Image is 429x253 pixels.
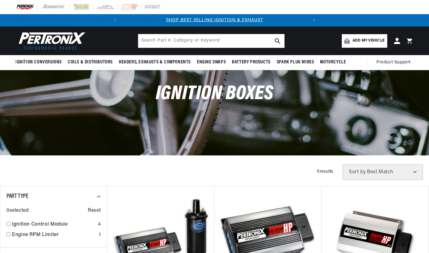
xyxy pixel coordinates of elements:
[6,193,28,199] span: Part Type
[116,55,194,70] summary: Headers, Exhausts & Components
[274,55,317,70] summary: Spark Plug Wires
[320,59,346,66] span: Motorcycle
[317,55,349,70] summary: Motorcycle
[376,59,411,66] span: Product Support
[376,55,414,70] summary: Product Support
[349,170,366,175] span: Sort by
[121,17,308,24] div: 1 of 2
[88,207,101,215] span: Reset
[119,59,191,66] span: Headers, Exhausts & Components
[109,14,121,26] button: Translation missing: en.sections.announcements.previous_announcement
[197,59,226,66] span: Engine Swaps
[342,34,387,48] a: Add my vehicle
[271,34,284,48] button: search button
[317,169,333,174] span: 5 results
[15,55,65,70] summary: Ignition Conversions
[98,221,101,229] div: 4
[194,55,229,70] summary: Engine Swaps
[68,59,113,66] span: Coils & Distributors
[121,17,308,24] div: Announcement
[138,34,284,48] input: Search Part #, Category or Keyword
[156,84,273,104] span: Ignition Boxes
[353,38,384,44] span: Add my vehicle
[99,231,101,239] div: 1
[308,14,320,26] button: Translation missing: en.sections.announcements.next_announcement
[6,207,29,215] span: 0 selected
[15,30,86,51] img: Pertronix
[15,59,62,66] span: Ignition Conversions
[166,18,263,22] a: SHOP BEST SELLING IGNITION & EXHAUST
[65,55,116,70] summary: Coils & Distributors
[229,55,274,70] summary: Battery Products
[12,221,96,229] a: Ignition Control Module
[277,59,314,66] span: Spark Plug Wires
[232,59,271,66] span: Battery Products
[12,231,96,239] a: Engine RPM Limiter
[343,164,423,180] select: Sort by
